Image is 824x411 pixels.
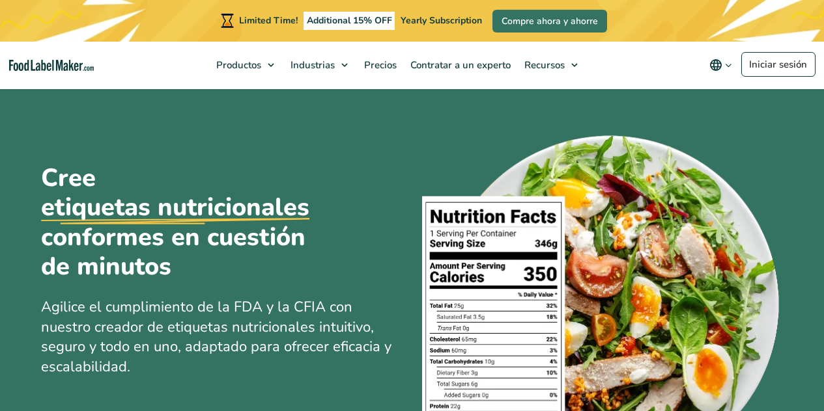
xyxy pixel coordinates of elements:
span: Productos [212,59,263,72]
a: Productos [210,42,281,88]
span: Yearly Subscription [401,14,482,27]
a: Iniciar sesión [741,52,816,77]
h1: Cree conformes en cuestión de minutos [41,163,341,282]
span: Agilice el cumplimiento de la FDA y la CFIA con nuestro creador de etiquetas nutricionales intuit... [41,297,391,377]
span: Recursos [520,59,566,72]
span: Limited Time! [239,14,298,27]
button: Change language [700,52,741,78]
a: Food Label Maker homepage [9,60,94,71]
span: Contratar a un experto [406,59,512,72]
u: etiquetas nutricionales [41,192,309,222]
a: Precios [358,42,401,88]
span: Additional 15% OFF [304,12,395,30]
a: Contratar a un experto [404,42,515,88]
span: Industrias [287,59,336,72]
a: Recursos [518,42,584,88]
span: Precios [360,59,398,72]
a: Industrias [284,42,354,88]
a: Compre ahora y ahorre [492,10,607,33]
